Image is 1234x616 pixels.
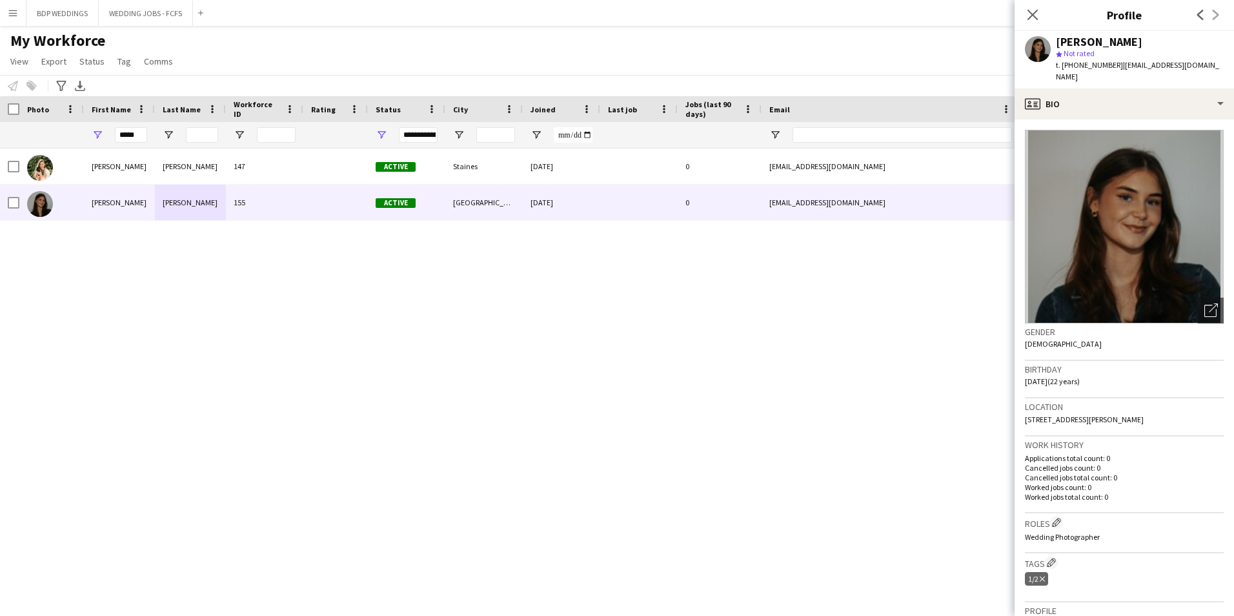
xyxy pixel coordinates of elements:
[155,149,226,184] div: [PERSON_NAME]
[1025,339,1102,349] span: [DEMOGRAPHIC_DATA]
[1198,298,1224,323] div: Open photos pop-in
[376,162,416,172] span: Active
[1025,376,1080,386] span: [DATE] (22 years)
[1025,401,1224,413] h3: Location
[186,127,218,143] input: Last Name Filter Input
[1025,439,1224,451] h3: Work history
[453,129,465,141] button: Open Filter Menu
[84,185,155,220] div: [PERSON_NAME]
[27,191,53,217] img: Katie Trueman
[27,105,49,114] span: Photo
[554,127,592,143] input: Joined Filter Input
[54,78,69,94] app-action-btn: Advanced filters
[155,185,226,220] div: [PERSON_NAME]
[92,129,103,141] button: Open Filter Menu
[84,149,155,184] div: [PERSON_NAME]
[769,129,781,141] button: Open Filter Menu
[226,149,303,184] div: 147
[1025,473,1224,482] p: Cancelled jobs total count: 0
[1025,556,1224,570] h3: Tags
[311,105,336,114] span: Rating
[10,56,28,67] span: View
[445,149,523,184] div: Staines
[1025,516,1224,529] h3: Roles
[678,149,762,184] div: 0
[608,105,637,114] span: Last job
[1056,36,1142,48] div: [PERSON_NAME]
[762,185,1020,220] div: [EMAIL_ADDRESS][DOMAIN_NAME]
[1015,88,1234,119] div: Bio
[234,99,280,119] span: Workforce ID
[1025,364,1224,375] h3: Birthday
[5,53,34,70] a: View
[26,1,99,26] button: BDP WEDDINGS
[476,127,515,143] input: City Filter Input
[112,53,136,70] a: Tag
[74,53,110,70] a: Status
[453,105,468,114] span: City
[1025,482,1224,492] p: Worked jobs count: 0
[445,185,523,220] div: [GEOGRAPHIC_DATA]
[10,31,105,50] span: My Workforce
[1056,60,1123,70] span: t. [PHONE_NUMBER]
[523,185,600,220] div: [DATE]
[793,127,1012,143] input: Email Filter Input
[99,1,193,26] button: WEDDING JOBS - FCFS
[1025,326,1224,338] h3: Gender
[376,198,416,208] span: Active
[144,56,173,67] span: Comms
[234,129,245,141] button: Open Filter Menu
[376,105,401,114] span: Status
[678,185,762,220] div: 0
[27,155,53,181] img: Katie Roberts
[769,105,790,114] span: Email
[115,127,147,143] input: First Name Filter Input
[257,127,296,143] input: Workforce ID Filter Input
[163,129,174,141] button: Open Filter Menu
[1025,532,1100,542] span: Wedding Photographer
[1015,6,1234,23] h3: Profile
[139,53,178,70] a: Comms
[163,105,201,114] span: Last Name
[1025,492,1224,502] p: Worked jobs total count: 0
[376,129,387,141] button: Open Filter Menu
[1025,453,1224,463] p: Applications total count: 0
[41,56,66,67] span: Export
[1025,463,1224,473] p: Cancelled jobs count: 0
[685,99,738,119] span: Jobs (last 90 days)
[79,56,105,67] span: Status
[92,105,131,114] span: First Name
[36,53,72,70] a: Export
[531,129,542,141] button: Open Filter Menu
[72,78,88,94] app-action-btn: Export XLSX
[1064,48,1095,58] span: Not rated
[762,149,1020,184] div: [EMAIL_ADDRESS][DOMAIN_NAME]
[226,185,303,220] div: 155
[523,149,600,184] div: [DATE]
[1056,60,1219,81] span: | [EMAIL_ADDRESS][DOMAIN_NAME]
[1025,415,1144,424] span: [STREET_ADDRESS][PERSON_NAME]
[531,105,556,114] span: Joined
[1025,572,1048,586] div: 1/2
[1025,130,1224,323] img: Crew avatar or photo
[117,56,131,67] span: Tag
